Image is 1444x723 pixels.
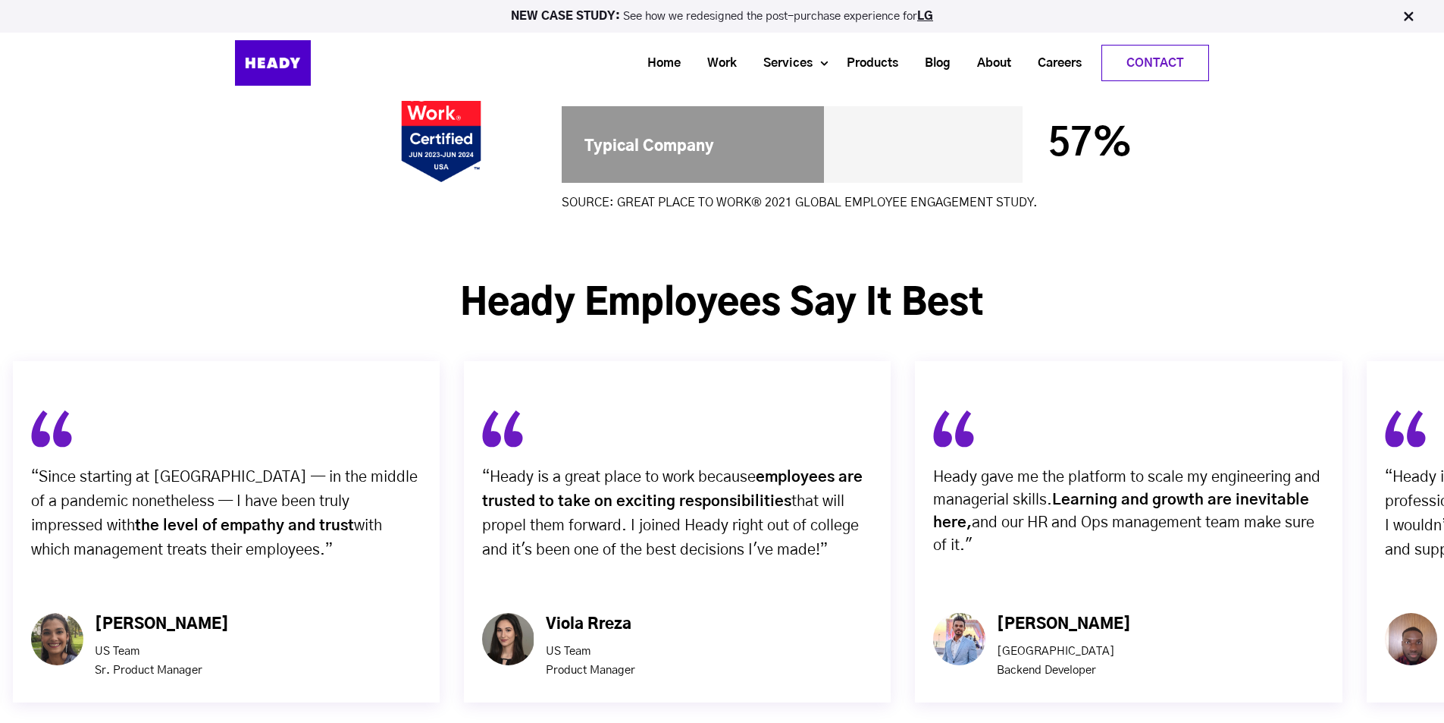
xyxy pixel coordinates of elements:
a: Contact [1102,46,1208,80]
div: Viola Rreza [546,613,635,636]
a: Products [828,49,906,77]
div: Source: Great Place to Work® 2021 Global Employee Engagement Study. [562,195,1124,210]
a: Services [744,49,820,77]
span: “Heady is a great place to work because [482,470,756,485]
img: Heady_Logo_Web-01 (1) [235,40,311,86]
span: the level of empathy and trust [135,518,354,533]
img: Screen Shot 2022-12-29 at 9.53.39 AM [482,613,534,665]
div: Navigation Menu [349,45,1209,81]
img: fill [1385,410,1426,448]
p: [GEOGRAPHIC_DATA] Backend Developer [997,642,1131,680]
div: Heady Employees Say It Best [11,281,1433,327]
a: Careers [1019,49,1089,77]
img: Close Bar [1401,9,1416,24]
div: [PERSON_NAME] [95,613,229,636]
div: Typical Company [584,137,714,156]
img: fill [482,410,523,448]
img: Screen Shot 2022-12-29 at 9.55.33 AM [1385,613,1437,665]
a: LG [917,11,933,22]
a: Home [628,49,688,77]
p: US Team Product Manager [546,642,635,680]
strong: Learning and growth are inevitable here, [933,492,1309,530]
img: fill [31,410,72,448]
a: Work [688,49,744,77]
a: About [958,49,1019,77]
img: Heady_2023_Certification_Badge (1) [393,46,489,181]
img: fill [933,410,974,448]
img: Screen Shot 2022-12-29 at 9.52.06 AM [31,613,83,665]
p: US Team Sr. Product Manager [95,642,229,680]
img: Screen Shot 2022-12-22 at 8.10.03 AM [933,613,985,665]
div: [PERSON_NAME] [997,613,1131,636]
span: “Since starting at [GEOGRAPHIC_DATA] — in the middle of a pandemic nonetheless — I have been trul... [31,470,418,533]
strong: NEW CASE STUDY: [511,11,623,22]
span: 57% [1048,125,1132,163]
span: that will propel them forward. I joined Heady right out of college and it's been one of the best ... [482,494,859,558]
span: Heady gave me the platform to scale my engineering and managerial skills. and our HR and Ops mana... [933,470,1320,553]
p: See how we redesigned the post-purchase experience for [7,11,1437,22]
a: Blog [906,49,958,77]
